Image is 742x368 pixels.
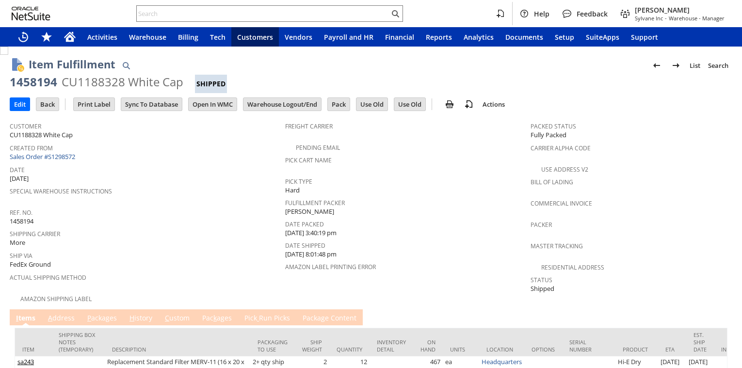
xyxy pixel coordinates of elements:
a: Sales Order #S1298572 [10,152,78,161]
a: Pending Email [296,144,340,152]
div: Inventory Detail [377,338,406,353]
div: Shipped [195,75,227,93]
a: Ref. No. [10,208,32,217]
a: Freight Carrier [285,122,333,130]
span: Payroll and HR [324,32,373,42]
a: Actual Shipping Method [10,273,86,282]
span: Shipped [531,284,554,293]
a: Headquarters [482,357,522,366]
span: [PERSON_NAME] [285,207,334,216]
span: More [10,238,25,247]
h1: Item Fulfillment [29,56,115,72]
img: print.svg [444,98,455,110]
a: Recent Records [12,27,35,47]
a: Carrier Alpha Code [531,144,591,152]
span: I [16,313,18,322]
a: Date [10,166,25,174]
a: Packages [85,313,119,324]
span: Financial [385,32,414,42]
a: Amazon Shipping Label [20,295,92,303]
span: C [165,313,169,322]
a: PickRun Picks [242,313,292,324]
div: Product [623,346,651,353]
a: Customers [231,27,279,47]
a: Shipping Carrier [10,230,60,238]
input: Sync To Database [121,98,182,111]
input: Use Old [394,98,425,111]
div: Shortcuts [35,27,58,47]
a: List [686,58,704,73]
a: sa243 [17,357,34,366]
a: Analytics [458,27,500,47]
div: On Hand [420,338,436,353]
input: Back [36,98,59,111]
span: H [129,313,134,322]
a: Documents [500,27,549,47]
input: Print Label [74,98,114,111]
span: Support [631,32,658,42]
a: Search [704,58,732,73]
a: Items [14,313,38,324]
a: Residential Address [541,263,604,272]
a: Support [625,27,664,47]
a: Billing [172,27,204,47]
span: A [48,313,52,322]
div: Serial Number [569,338,608,353]
span: Fully Packed [531,130,566,140]
a: Actions [479,100,509,109]
a: Pick Type [285,177,312,186]
img: add-record.svg [463,98,475,110]
a: Master Tracking [531,242,583,250]
a: Ship Via [10,252,32,260]
svg: Shortcuts [41,31,52,43]
a: Status [531,276,552,284]
a: Unrolled view on [715,311,726,323]
span: k [213,313,217,322]
a: Payroll and HR [318,27,379,47]
div: 1458194 [10,74,57,90]
div: Units [450,346,472,353]
input: Edit [10,98,30,111]
a: Amazon Label Printing Error [285,263,376,271]
div: Ship Weight [302,338,322,353]
a: Packer [531,221,552,229]
a: Address [46,313,77,324]
a: Fulfillment Packer [285,199,345,207]
input: Pack [328,98,350,111]
svg: Search [389,8,401,19]
a: Tech [204,27,231,47]
a: Customer [10,122,41,130]
a: Pick Cart Name [285,156,332,164]
div: Description [112,346,243,353]
a: Bill Of Lading [531,178,573,186]
svg: Recent Records [17,31,29,43]
span: g [321,313,325,322]
span: Billing [178,32,198,42]
a: SuiteApps [580,27,625,47]
span: Warehouse - Manager [669,15,725,22]
span: [DATE] 3:40:19 pm [285,228,337,238]
div: ETA [665,346,679,353]
span: CU1188328 White Cap [10,130,73,140]
div: Item [22,346,44,353]
input: Open In WMC [189,98,237,111]
img: Quick Find [120,60,132,71]
a: Packages [200,313,234,324]
div: Location [486,346,517,353]
a: Use Address V2 [541,165,588,174]
span: Documents [505,32,543,42]
a: Date Packed [285,220,324,228]
span: Hard [285,186,300,195]
span: Analytics [464,32,494,42]
div: Est. Ship Date [694,331,707,353]
span: Reports [426,32,452,42]
a: Setup [549,27,580,47]
a: Created From [10,144,53,152]
span: Warehouse [129,32,166,42]
span: [PERSON_NAME] [635,5,725,15]
input: Warehouse Logout/End [243,98,321,111]
div: Packaging to Use [258,338,288,353]
div: Quantity [337,346,362,353]
span: [DATE] 8:01:48 pm [285,250,337,259]
div: Options [532,346,555,353]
